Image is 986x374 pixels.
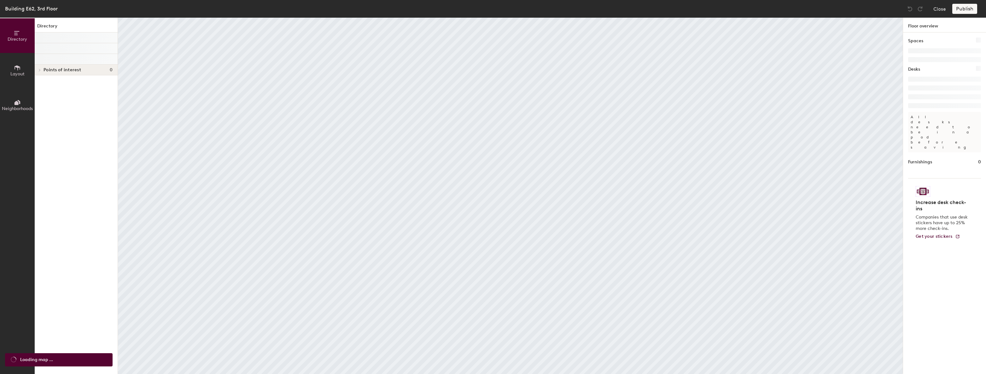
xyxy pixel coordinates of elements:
[903,18,986,32] h1: Floor overview
[20,356,53,363] span: Loading map ...
[908,38,923,44] h1: Spaces
[907,6,913,12] img: Undo
[916,234,953,239] span: Get your stickers
[110,67,113,73] span: 0
[916,186,930,197] img: Sticker logo
[916,234,960,239] a: Get your stickers
[933,4,946,14] button: Close
[118,18,903,374] canvas: Map
[916,199,970,212] h4: Increase desk check-ins
[2,106,33,111] span: Neighborhoods
[978,159,981,166] h1: 0
[44,67,81,73] span: Points of interest
[908,159,932,166] h1: Furnishings
[908,112,981,152] p: All desks need to be in a pod before saving
[35,23,118,32] h1: Directory
[5,5,58,13] div: Building E62, 3rd Floor
[908,66,920,73] h1: Desks
[917,6,923,12] img: Redo
[10,71,25,77] span: Layout
[916,214,970,231] p: Companies that use desk stickers have up to 25% more check-ins.
[8,37,27,42] span: Directory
